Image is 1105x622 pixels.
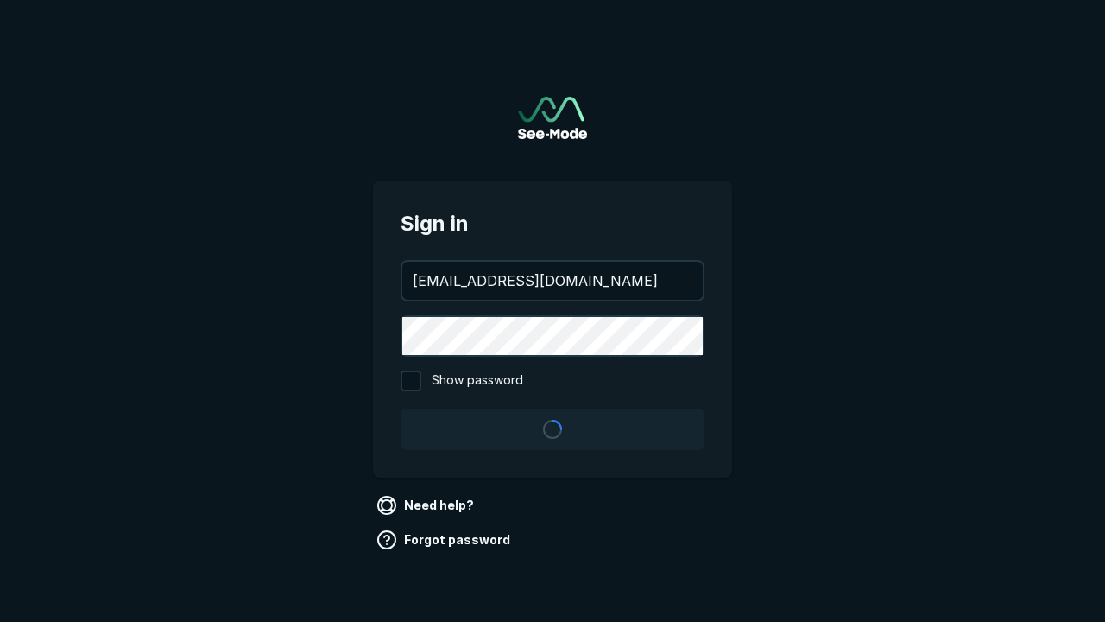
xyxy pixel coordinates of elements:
input: your@email.com [402,262,703,300]
a: Go to sign in [518,97,587,139]
a: Need help? [373,492,481,519]
span: Show password [432,371,523,391]
a: Forgot password [373,526,517,554]
span: Sign in [401,208,704,239]
img: See-Mode Logo [518,97,587,139]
